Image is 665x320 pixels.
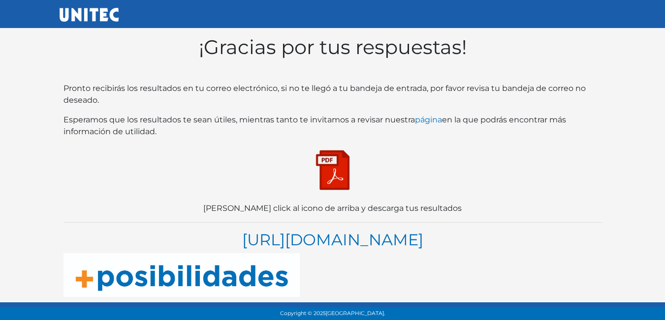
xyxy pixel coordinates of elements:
bold: Pronto recibirás los resultados en tu correo electrónico [63,84,278,93]
img: UNITEC [60,8,119,22]
a: [URL][DOMAIN_NAME] [242,230,423,249]
span: [GEOGRAPHIC_DATA]. [326,310,385,317]
p: Esperamos que los resultados te sean útiles, mientras tanto te invitamos a revisar nuestra en la ... [63,114,602,138]
p: [PERSON_NAME] click al icono de arriba y descarga tus resultados [63,203,602,214]
a: página [415,115,442,124]
h1: ¡Gracias por tus respuestas! [63,35,602,59]
p: , si no te llegó a tu bandeja de entrada, por favor revisa tu bandeja de correo no deseado. [63,83,602,106]
img: posibilidades naranja [63,253,300,296]
img: Descarga tus resultados [308,145,357,195]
